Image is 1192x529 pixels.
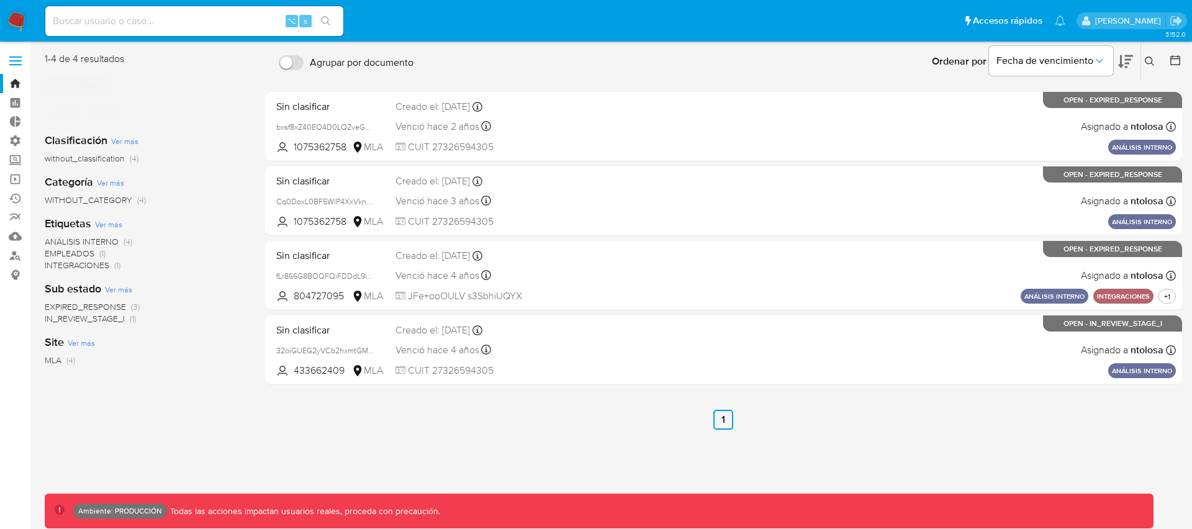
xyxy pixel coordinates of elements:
[45,13,343,29] input: Buscar usuario o caso...
[1170,14,1183,27] a: Salir
[973,14,1042,27] span: Accesos rápidos
[167,505,440,517] p: Todas las acciones impactan usuarios reales, proceda con precaución.
[1055,16,1065,26] a: Notificaciones
[1095,15,1165,27] p: nicolas.tolosa@mercadolibre.com
[287,15,296,27] span: ⌥
[78,509,162,513] p: Ambiente: PRODUCCIÓN
[304,15,307,27] span: s
[313,12,338,30] button: search-icon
